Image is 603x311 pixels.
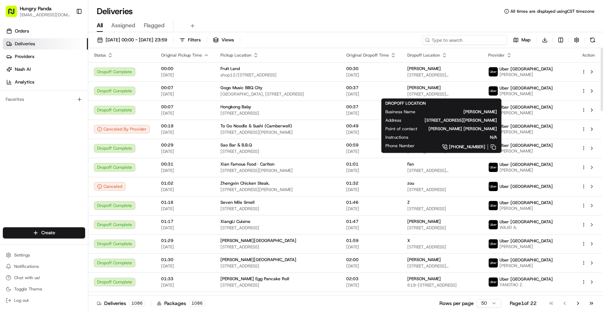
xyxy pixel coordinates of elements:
button: Canceled By Provider [94,125,150,133]
span: 02:03 [346,276,396,282]
img: uber-new-logo.jpeg [489,277,498,287]
span: 00:00 [161,66,209,71]
span: [STREET_ADDRESS][PERSON_NAME] [407,168,477,173]
span: [DATE] [161,72,209,78]
span: [PERSON_NAME] [407,85,441,91]
a: Nash AI [3,64,88,75]
img: uber-new-logo.jpeg [489,239,498,248]
div: Canceled [94,182,125,191]
span: [PERSON_NAME][GEOGRAPHIC_DATA] [220,257,296,263]
span: Sao Bar & B.B.Q [220,142,252,148]
span: Point of contact [385,126,417,132]
span: [DATE] [346,91,396,97]
span: DROPOFF LOCATION [385,100,426,106]
span: [PERSON_NAME] [407,219,441,224]
span: Uber [GEOGRAPHIC_DATA] [499,123,553,129]
span: [DATE] [346,206,396,212]
button: Map [510,35,534,45]
div: 1086 [129,300,145,306]
span: Chat with us! [14,275,40,281]
span: [DATE] [346,149,396,154]
span: [STREET_ADDRESS][PERSON_NAME] [407,72,477,78]
span: Toggle Theme [14,286,42,292]
img: uber-new-logo.jpeg [489,182,498,191]
input: Type to search [422,35,507,45]
div: Deliveries [97,300,145,307]
span: Create [41,230,55,236]
span: Uber [GEOGRAPHIC_DATA] [499,184,553,189]
span: YANGTAO Z. [499,282,553,288]
span: zou [407,180,414,186]
div: Packages [157,300,205,307]
span: Xian Famous Food · Carlton [220,161,274,167]
span: [STREET_ADDRESS][PERSON_NAME] [407,263,477,269]
span: Original Dropoff Time [346,52,389,58]
span: [PERSON_NAME] [PERSON_NAME] [428,126,497,132]
span: [DATE] [346,187,396,192]
span: [DATE] [161,263,209,269]
a: [PHONE_NUMBER] [426,143,497,151]
span: All times are displayed using CST timezone [510,8,595,14]
span: Pickup Location [220,52,252,58]
span: [DATE] [346,282,396,288]
span: Deliveries [15,41,35,47]
span: [DATE] [346,263,396,269]
span: 00:30 [346,66,396,71]
span: Status [94,52,106,58]
img: uber-new-logo.jpeg [489,220,498,229]
button: Chat with us! [3,273,85,283]
span: 01:47 [346,219,396,224]
a: Powered byPylon [50,39,85,44]
button: Settings [3,250,85,260]
span: Business Name [385,109,415,115]
span: Nash AI [15,66,31,73]
span: Settings [14,252,30,258]
button: [DATE] 00:00 - [DATE] 23:59 [94,35,170,45]
span: 01:46 [346,200,396,205]
span: [STREET_ADDRESS] [220,149,335,154]
span: [DATE] [161,129,209,135]
span: [DATE] [161,225,209,231]
span: [PERSON_NAME] [407,276,441,282]
span: [PERSON_NAME] [499,167,553,173]
span: [STREET_ADDRESS] [220,282,335,288]
span: Address [385,117,401,123]
span: Dropoff Location [407,52,440,58]
span: [DATE] [346,168,396,173]
h1: Deliveries [97,6,133,17]
span: [DATE] [346,244,396,250]
span: Flagged [144,21,165,30]
span: [STREET_ADDRESS] [220,263,335,269]
span: Fan [407,161,414,167]
p: Rows per page [439,300,474,307]
span: WAJID A. [499,225,553,230]
span: [STREET_ADDRESS][PERSON_NAME] [413,117,497,123]
span: Pylon [70,39,85,44]
span: [GEOGRAPHIC_DATA], [STREET_ADDRESS] [220,91,335,97]
span: [PERSON_NAME] [427,109,497,115]
img: uber-new-logo.jpeg [489,86,498,96]
button: Notifications [3,261,85,271]
div: Page 1 of 22 [510,300,537,307]
a: Deliveries [3,38,88,50]
span: 00:37 [346,85,396,91]
button: Hungry Panda[EMAIL_ADDRESS][DOMAIN_NAME] [3,3,73,20]
img: uber-new-logo.jpeg [489,67,498,76]
span: Analytics [15,79,34,85]
span: 00:07 [161,104,209,110]
span: Hungry Panda [20,5,52,12]
span: Orders [15,28,29,34]
span: Filters [188,37,201,43]
span: 01:29 [161,238,209,243]
span: Zhengxin Chicken Steak. [220,180,270,186]
img: uber-new-logo.jpeg [489,258,498,267]
span: Log out [14,298,29,303]
span: 01:30 [161,257,209,263]
span: Uber [GEOGRAPHIC_DATA] [499,219,553,225]
span: Z [407,200,410,205]
span: Seven Mile Smell [220,200,255,205]
span: 01:01 [346,161,396,167]
div: Favorites [3,94,85,105]
span: [PERSON_NAME] [499,263,553,269]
